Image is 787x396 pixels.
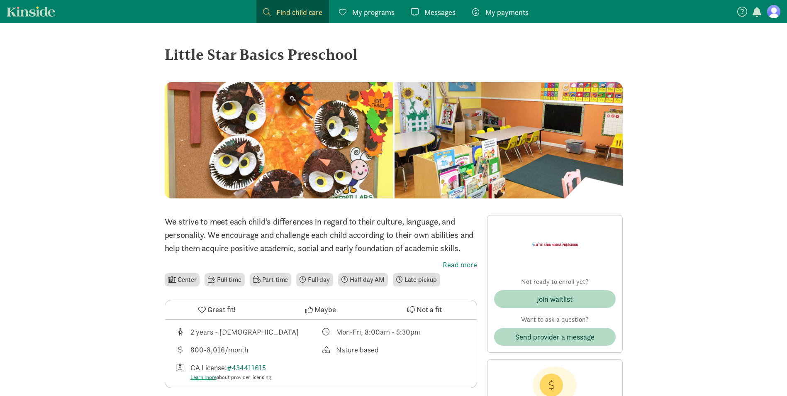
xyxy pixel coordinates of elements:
[515,331,595,342] span: Send provider a message
[269,300,373,319] button: Maybe
[205,273,244,286] li: Full time
[190,373,273,381] div: about provider licensing.
[190,374,217,381] a: Learn more
[530,222,580,267] img: Provider logo
[352,7,395,18] span: My programs
[165,43,623,66] div: Little Star Basics Preschool
[227,363,266,372] a: #434411615
[494,277,616,287] p: Not ready to enroll yet?
[276,7,322,18] span: Find child care
[338,273,388,286] li: Half day AM
[190,326,299,337] div: 2 years - [DEMOGRAPHIC_DATA]
[175,326,321,337] div: Age range for children that this provider cares for
[321,326,467,337] div: Class schedule
[7,6,55,17] a: Kinside
[190,344,248,355] div: 800-8,016/month
[494,290,616,308] button: Join waitlist
[485,7,529,18] span: My payments
[494,328,616,346] button: Send provider a message
[417,304,442,315] span: Not a fit
[250,273,291,286] li: Part time
[175,344,321,355] div: Average tuition for this program
[165,300,269,319] button: Great fit!
[336,326,421,337] div: Mon-Fri, 8:00am - 5:30pm
[296,273,333,286] li: Full day
[314,304,336,315] span: Maybe
[494,315,616,325] p: Want to ask a question?
[165,215,477,255] p: We strive to meet each child’s differences in regard to their culture, language, and personality....
[537,293,573,305] div: Join waitlist
[393,273,440,286] li: Late pickup
[165,260,477,270] label: Read more
[373,300,476,319] button: Not a fit
[207,304,236,315] span: Great fit!
[175,362,321,381] div: License number
[336,344,379,355] div: Nature based
[165,273,200,286] li: Center
[190,362,273,381] div: CA License:
[321,344,467,355] div: This provider's education philosophy
[424,7,456,18] span: Messages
